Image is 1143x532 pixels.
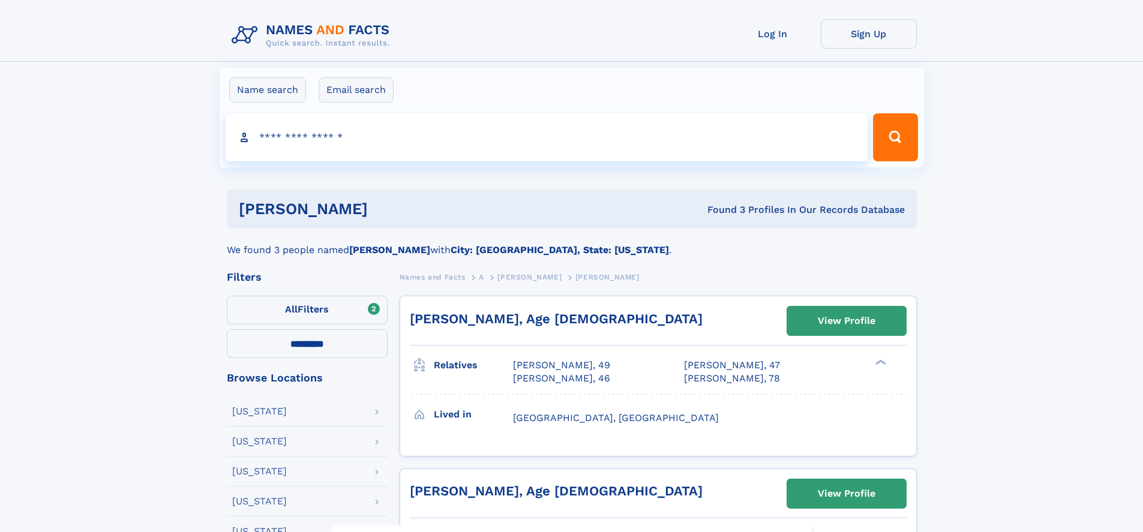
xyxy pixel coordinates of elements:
div: View Profile [818,480,875,507]
a: [PERSON_NAME], Age [DEMOGRAPHIC_DATA] [410,311,703,326]
a: [PERSON_NAME], 49 [513,359,610,372]
b: [PERSON_NAME] [349,244,430,256]
div: Found 3 Profiles In Our Records Database [538,203,905,217]
div: We found 3 people named with . [227,229,917,257]
a: Log In [725,19,821,49]
h3: Lived in [434,404,513,425]
a: View Profile [787,306,906,335]
a: [PERSON_NAME], 78 [684,372,780,385]
div: ❯ [872,359,887,366]
div: View Profile [818,307,875,335]
a: [PERSON_NAME] [497,269,562,284]
label: Email search [319,77,394,103]
button: Search Button [873,113,917,161]
span: A [479,273,484,281]
span: [GEOGRAPHIC_DATA], [GEOGRAPHIC_DATA] [513,412,719,423]
b: City: [GEOGRAPHIC_DATA], State: [US_STATE] [451,244,669,256]
div: Browse Locations [227,372,388,383]
img: Logo Names and Facts [227,19,400,52]
label: Name search [229,77,306,103]
div: [US_STATE] [232,497,287,506]
div: [US_STATE] [232,407,287,416]
div: [US_STATE] [232,437,287,446]
span: All [285,303,298,315]
a: [PERSON_NAME], 47 [684,359,780,372]
span: [PERSON_NAME] [575,273,640,281]
a: [PERSON_NAME], 46 [513,372,610,385]
a: View Profile [787,479,906,508]
div: [US_STATE] [232,467,287,476]
a: [PERSON_NAME], Age [DEMOGRAPHIC_DATA] [410,483,703,498]
label: Filters [227,296,388,324]
a: Names and Facts [400,269,466,284]
div: Filters [227,272,388,282]
h1: [PERSON_NAME] [239,202,538,217]
a: Sign Up [821,19,917,49]
h3: Relatives [434,355,513,375]
a: A [479,269,484,284]
input: search input [226,113,868,161]
span: [PERSON_NAME] [497,273,562,281]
